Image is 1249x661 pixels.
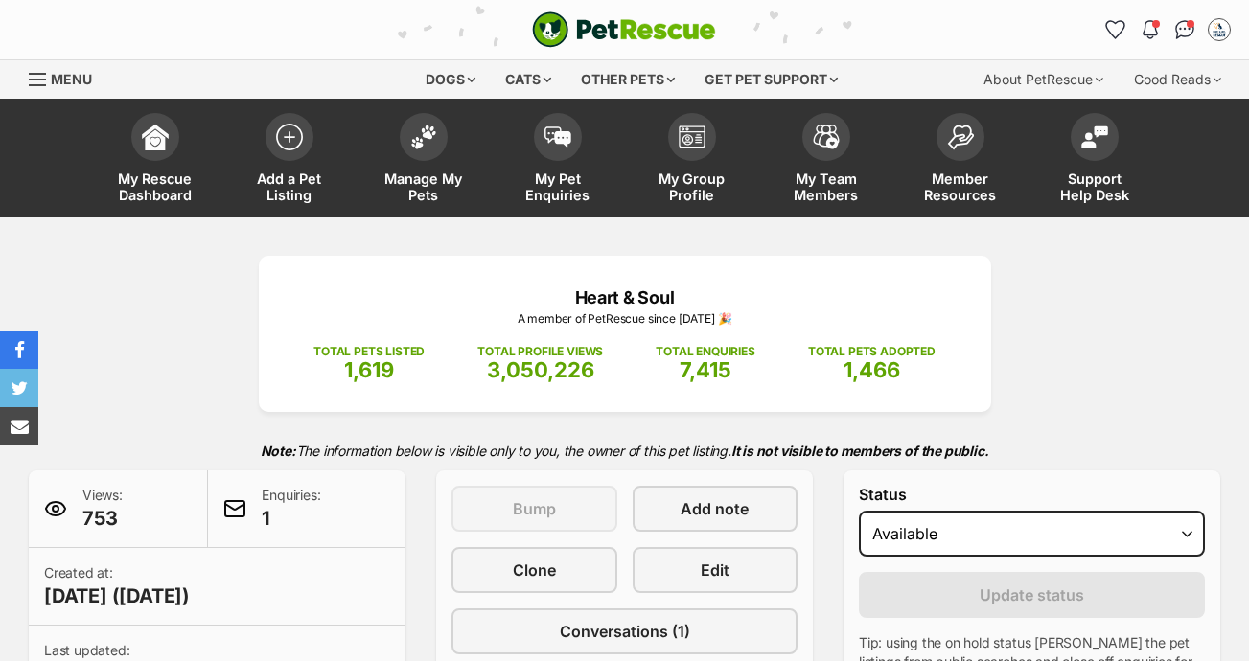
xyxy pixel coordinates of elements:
[410,125,437,149] img: manage-my-pets-icon-02211641906a0b7f246fdf0571729dbe1e7629f14944591b6c1af311fb30b64b.svg
[44,563,190,609] p: Created at:
[808,343,936,360] p: TOTAL PETS ADOPTED
[313,343,425,360] p: TOTAL PETS LISTED
[633,486,798,532] a: Add note
[288,285,962,310] p: Heart & Soul
[532,11,716,48] img: logo-cat-932fe2b9b8326f06289b0f2fb663e598f794de774fb13d1741a6617ecf9a85b4.svg
[515,171,601,203] span: My Pet Enquiries
[1175,20,1195,39] img: chat-41dd97257d64d25036548639549fe6c8038ab92f7586957e7f3b1b290dea8141.svg
[649,171,735,203] span: My Group Profile
[381,171,467,203] span: Manage My Pets
[970,60,1117,99] div: About PetRescue
[1121,60,1235,99] div: Good Reads
[88,103,222,217] a: My Rescue Dashboard
[451,547,617,593] a: Clone
[532,11,716,48] a: PetRescue
[262,486,320,532] p: Enquiries:
[246,171,333,203] span: Add a Pet Listing
[513,558,556,581] span: Clone
[783,171,869,203] span: My Team Members
[679,125,705,148] img: group-profile-icon-3fa3cf56718a62981997c0bc7e787c4b2cf8bcc04b72c1350f741eb67cf2f40e.svg
[701,558,729,581] span: Edit
[567,60,688,99] div: Other pets
[451,608,798,654] a: Conversations (1)
[1081,125,1108,148] img: help-desk-icon-fdf02630f3aa405de69fd3d07c3f3aa587a6932b1a1747fa1d2bba05be0121f9.svg
[560,620,690,643] span: Conversations (1)
[1135,14,1166,45] button: Notifications
[412,60,489,99] div: Dogs
[112,171,198,203] span: My Rescue Dashboard
[633,547,798,593] a: Edit
[544,126,571,148] img: pet-enquiries-icon-7e3ad2cf08bfb03b45e93fb7055b45f3efa6380592205ae92323e6603595dc1f.svg
[492,60,565,99] div: Cats
[1204,14,1235,45] button: My account
[276,124,303,150] img: add-pet-listing-icon-0afa8454b4691262ce3f59096e99ab1cd57d4a30225e0717b998d2c9b9846f56.svg
[859,486,1205,503] label: Status
[980,583,1084,606] span: Update status
[1169,14,1200,45] a: Conversations
[691,60,851,99] div: Get pet support
[451,486,617,532] button: Bump
[844,357,900,382] span: 1,466
[82,486,123,532] p: Views:
[893,103,1028,217] a: Member Resources
[917,171,1004,203] span: Member Resources
[1052,171,1138,203] span: Support Help Desk
[29,431,1220,470] p: The information below is visible only to you, the owner of this pet listing.
[1143,20,1158,39] img: notifications-46538b983faf8c2785f20acdc204bb7945ddae34d4c08c2a6579f10ce5e182be.svg
[357,103,491,217] a: Manage My Pets
[487,357,594,382] span: 3,050,226
[1028,103,1162,217] a: Support Help Desk
[859,572,1205,618] button: Update status
[44,582,190,609] span: [DATE] ([DATE])
[344,357,394,382] span: 1,619
[680,357,731,382] span: 7,415
[82,505,123,532] span: 753
[813,125,840,149] img: team-members-icon-5396bd8760b3fe7c0b43da4ab00e1e3bb1a5d9ba89233759b79545d2d3fc5d0d.svg
[142,124,169,150] img: dashboard-icon-eb2f2d2d3e046f16d808141f083e7271f6b2e854fb5c12c21221c1fb7104beca.svg
[513,497,556,520] span: Bump
[681,497,749,520] span: Add note
[261,443,296,459] strong: Note:
[51,71,92,87] span: Menu
[656,343,754,360] p: TOTAL ENQUIRIES
[759,103,893,217] a: My Team Members
[625,103,759,217] a: My Group Profile
[491,103,625,217] a: My Pet Enquiries
[222,103,357,217] a: Add a Pet Listing
[731,443,989,459] strong: It is not visible to members of the public.
[477,343,603,360] p: TOTAL PROFILE VIEWS
[29,60,105,95] a: Menu
[1210,20,1229,39] img: Megan Ostwald profile pic
[1100,14,1235,45] ul: Account quick links
[288,310,962,328] p: A member of PetRescue since [DATE] 🎉
[1100,14,1131,45] a: Favourites
[947,125,974,150] img: member-resources-icon-8e73f808a243e03378d46382f2149f9095a855e16c252ad45f914b54edf8863c.svg
[262,505,320,532] span: 1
